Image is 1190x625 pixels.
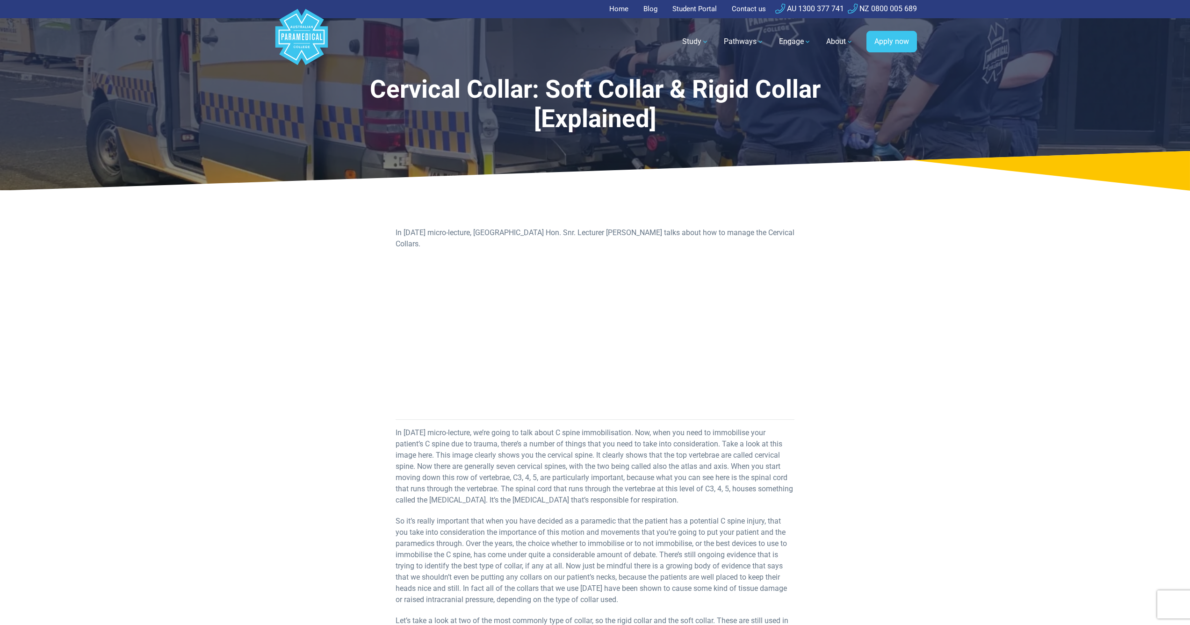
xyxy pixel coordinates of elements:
[396,516,794,605] p: So it’s really important that when you have decided as a paramedic that the patient has a potenti...
[354,75,837,134] h1: Cervical Collar: Soft Collar & Rigid Collar [Explained]
[396,427,794,506] p: In [DATE] micro-lecture, we’re going to talk about C spine immobilisation. Now, when you need to ...
[866,31,917,52] a: Apply now
[396,227,794,250] p: In [DATE] micro-lecture, [GEOGRAPHIC_DATA] Hon. Snr. Lecturer [PERSON_NAME] talks about how to ma...
[848,4,917,13] a: NZ 0800 005 689
[775,4,844,13] a: AU 1300 377 741
[274,18,330,65] a: Australian Paramedical College
[821,29,859,55] a: About
[773,29,817,55] a: Engage
[677,29,714,55] a: Study
[718,29,770,55] a: Pathways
